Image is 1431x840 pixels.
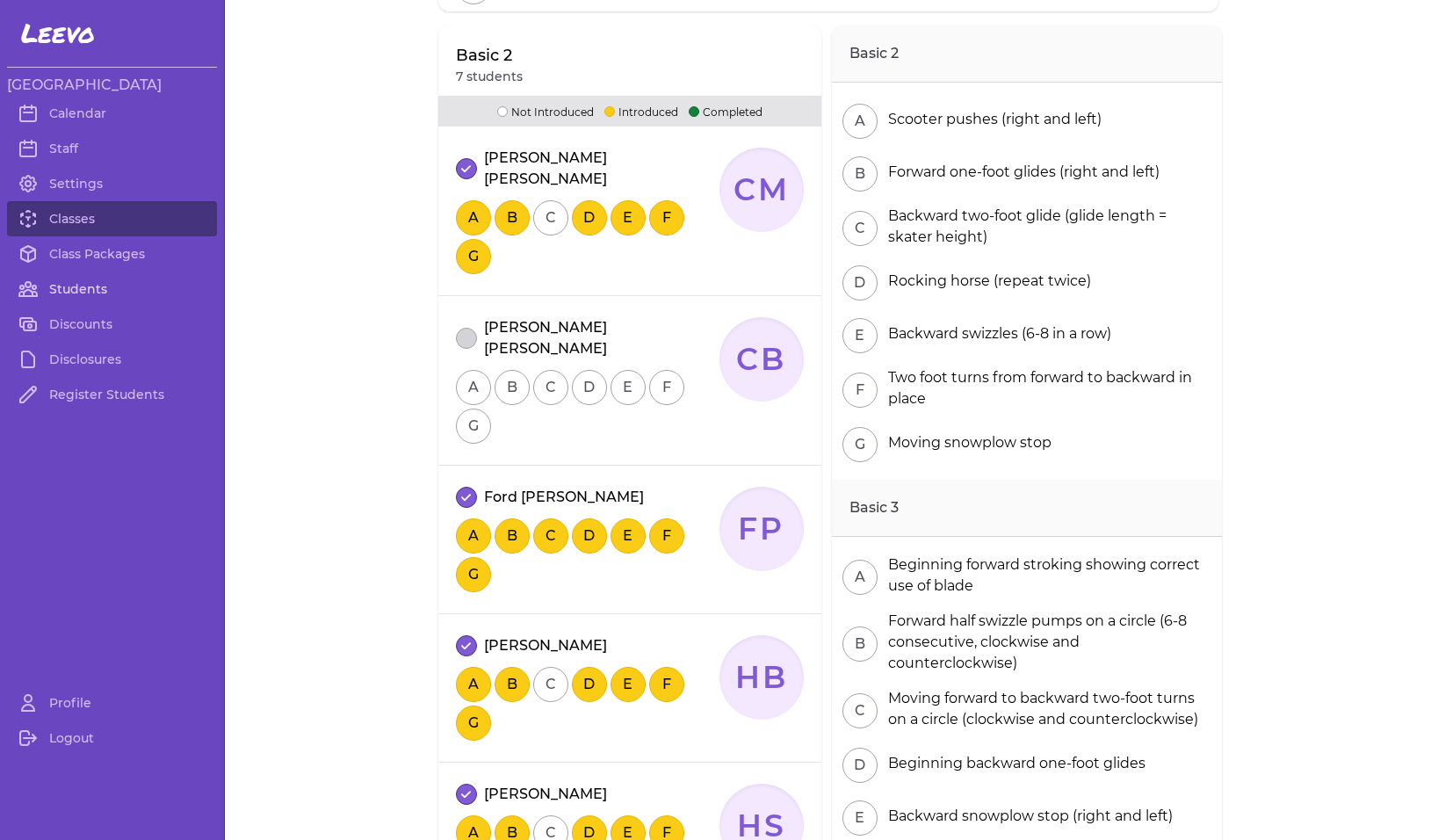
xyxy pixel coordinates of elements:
button: C [533,370,568,405]
p: [PERSON_NAME] [PERSON_NAME] [484,148,719,190]
div: Rocking horse (repeat twice) [881,271,1091,292]
button: B [495,200,530,235]
button: attendance [456,328,477,349]
div: Forward one-foot glides (right and left) [881,162,1160,183]
button: C [533,667,568,702]
a: Profile [7,685,217,721]
button: G [456,706,491,741]
button: C [533,518,568,554]
button: A [456,370,491,405]
text: HB [734,659,788,696]
text: CB [736,341,787,378]
button: A [842,104,878,139]
button: F [649,370,684,405]
button: D [572,200,607,235]
div: Backward swizzles (6-8 in a row) [881,323,1111,344]
p: [PERSON_NAME] [PERSON_NAME] [484,317,719,359]
button: F [649,200,684,235]
p: Completed [689,103,762,119]
button: G [456,409,491,444]
button: D [572,518,607,554]
button: attendance [456,487,477,508]
a: Disclosures [7,342,217,377]
button: F [649,667,684,702]
a: Discounts [7,307,217,342]
button: E [611,518,646,554]
button: E [611,370,646,405]
button: C [842,211,878,246]
p: Ford [PERSON_NAME] [484,487,644,508]
div: Backward two-foot glide (glide length = skater height) [881,206,1211,248]
button: F [649,518,684,554]
span: Leevo [21,18,95,49]
button: B [842,156,878,192]
p: Introduced [604,103,678,119]
button: B [495,518,530,554]
button: B [495,370,530,405]
p: [PERSON_NAME] [484,784,607,805]
a: Students [7,272,217,307]
button: A [456,667,491,702]
button: A [456,518,491,554]
a: Settings [7,166,217,201]
button: D [842,265,878,301]
button: D [842,748,878,783]
p: [PERSON_NAME] [484,635,607,656]
p: 7 students [456,68,523,85]
h3: [GEOGRAPHIC_DATA] [7,75,217,96]
button: D [572,667,607,702]
button: G [456,239,491,274]
button: C [842,693,878,728]
button: A [842,560,878,595]
button: E [842,318,878,353]
button: G [456,557,491,592]
button: F [842,373,878,408]
div: Forward half swizzle pumps on a circle (6-8 consecutive, clockwise and counterclockwise) [881,611,1211,674]
button: E [611,200,646,235]
a: Staff [7,131,217,166]
div: Scooter pushes (right and left) [881,109,1102,130]
button: attendance [456,158,477,179]
button: G [842,427,878,462]
p: Not Introduced [497,103,594,119]
div: Moving forward to backward two-foot turns on a circle (clockwise and counterclockwise) [881,688,1211,730]
button: A [456,200,491,235]
div: Moving snowplow stop [881,432,1052,453]
a: Logout [7,721,217,756]
p: Basic 2 [456,43,523,68]
button: B [495,667,530,702]
text: FP [738,511,785,547]
button: E [611,667,646,702]
a: Calendar [7,96,217,131]
div: Backward snowplow stop (right and left) [881,806,1173,827]
button: attendance [456,784,477,805]
button: B [842,626,878,662]
a: Class Packages [7,236,217,272]
div: Beginning forward stroking showing correct use of blade [881,554,1211,597]
a: Register Students [7,377,217,412]
button: D [572,370,607,405]
h2: Basic 3 [832,480,1222,537]
a: Classes [7,201,217,236]
text: CM [733,171,790,208]
div: Two foot turns from forward to backward in place [881,367,1211,409]
div: Beginning backward one-foot glides [881,753,1146,774]
button: E [842,800,878,836]
button: C [533,200,568,235]
h2: Basic 2 [832,25,1222,83]
button: attendance [456,635,477,656]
